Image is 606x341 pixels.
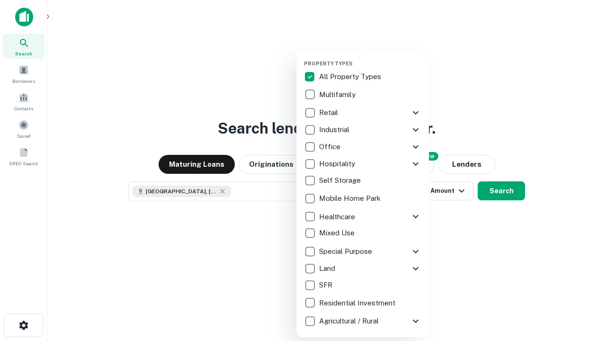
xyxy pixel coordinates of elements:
div: Retail [304,104,421,121]
p: All Property Types [319,71,383,82]
div: Special Purpose [304,243,421,260]
p: SFR [319,279,334,291]
iframe: Chat Widget [559,265,606,311]
div: Industrial [304,121,421,138]
p: Multifamily [319,89,357,100]
p: Land [319,263,337,274]
div: Healthcare [304,208,421,225]
p: Special Purpose [319,246,374,257]
p: Hospitality [319,158,357,170]
p: Residential Investment [319,297,397,309]
p: Self Storage [319,175,363,186]
p: Retail [319,107,340,118]
p: Healthcare [319,211,357,223]
p: Agricultural / Rural [319,315,381,327]
div: Office [304,138,421,155]
p: Office [319,141,342,153]
p: Mobile Home Park [319,193,383,204]
div: Agricultural / Rural [304,313,421,330]
p: Industrial [319,124,351,135]
span: Property Types [304,61,353,66]
div: Hospitality [304,155,421,172]
p: Mixed Use [319,227,356,239]
div: Land [304,260,421,277]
